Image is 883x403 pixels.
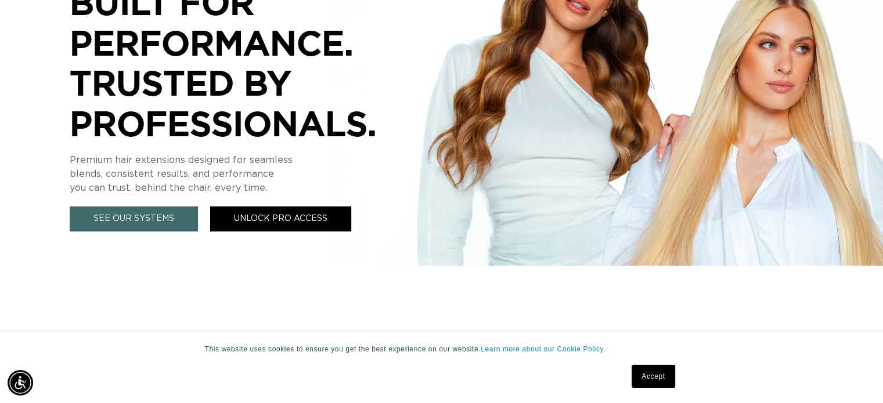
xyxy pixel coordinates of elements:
iframe: Chat Widget [825,347,883,403]
a: Accept [632,365,675,388]
a: See Our Systems [70,206,198,231]
a: Learn more about our Cookie Policy. [481,345,606,353]
div: Accessibility Menu [8,370,33,395]
a: Unlock Pro Access [210,206,351,231]
p: This website uses cookies to ensure you get the best experience on our website. [205,344,679,354]
p: Premium hair extensions designed for seamless blends, consistent results, and performance you can... [70,153,418,195]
